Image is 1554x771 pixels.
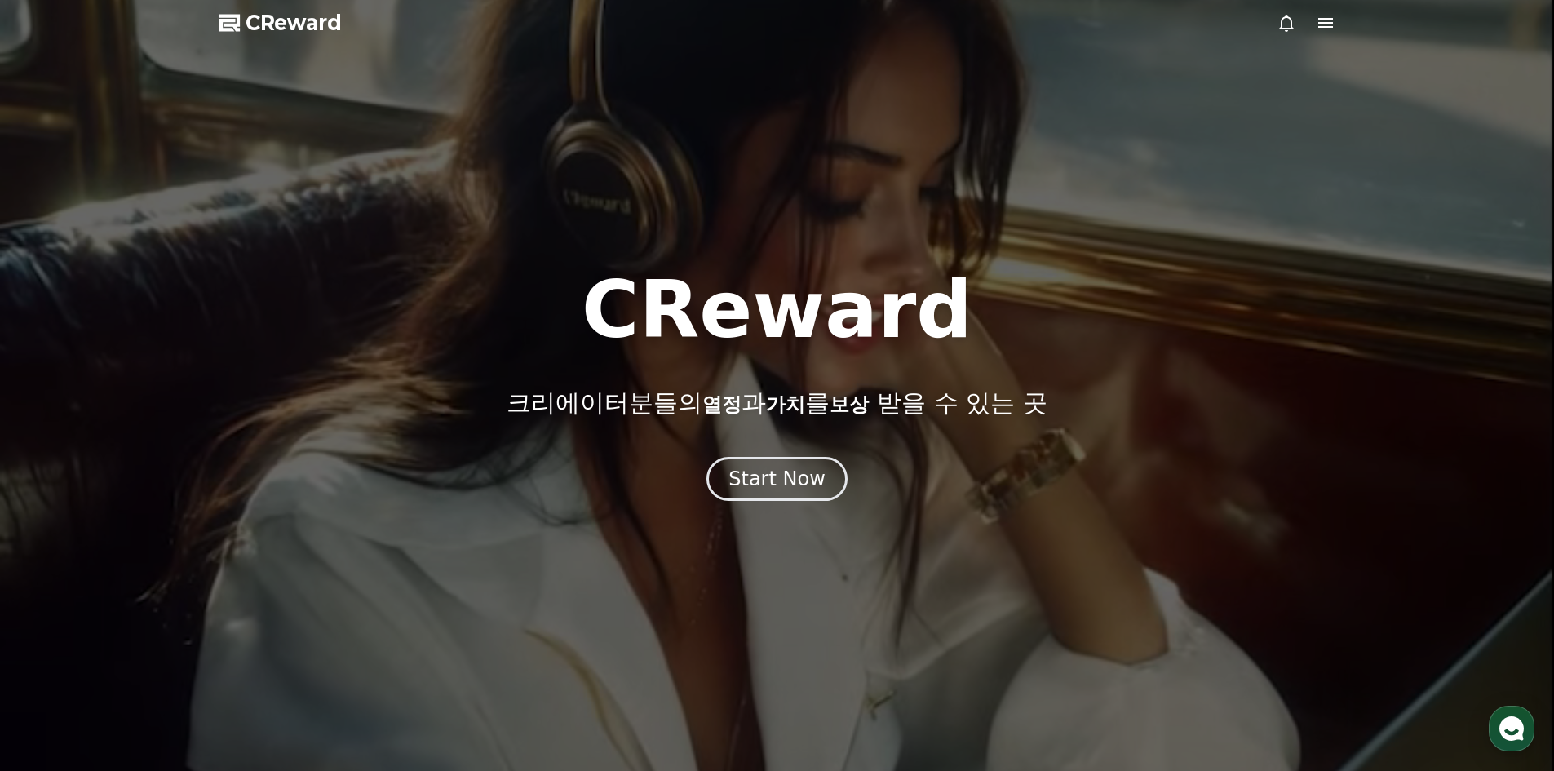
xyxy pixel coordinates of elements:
[830,393,869,416] span: 보상
[706,473,848,489] a: Start Now
[210,517,313,558] a: 설정
[219,10,342,36] a: CReward
[149,543,169,556] span: 대화
[51,542,61,555] span: 홈
[582,271,972,349] h1: CReward
[252,542,272,555] span: 설정
[246,10,342,36] span: CReward
[766,393,805,416] span: 가치
[5,517,108,558] a: 홈
[702,393,742,416] span: 열정
[728,466,826,492] div: Start Now
[706,457,848,501] button: Start Now
[507,388,1047,418] p: 크리에이터분들의 과 를 받을 수 있는 곳
[108,517,210,558] a: 대화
